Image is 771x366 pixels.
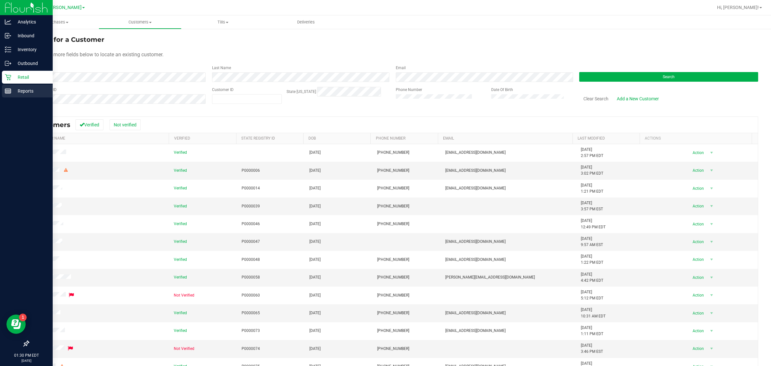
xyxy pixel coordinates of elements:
[174,274,187,280] span: Verified
[309,150,321,156] span: [DATE]
[687,309,708,318] span: Action
[6,315,26,334] iframe: Resource center
[687,237,708,246] span: Action
[708,309,716,318] span: select
[708,255,716,264] span: select
[15,19,99,25] span: Purchases
[687,291,708,300] span: Action
[242,346,260,352] span: P0000074
[708,184,716,193] span: select
[377,346,409,352] span: [PHONE_NUMBER]
[11,18,50,26] p: Analytics
[5,74,11,80] inline-svg: Retail
[5,19,11,25] inline-svg: Analytics
[445,150,506,156] span: [EMAIL_ADDRESS][DOMAIN_NAME]
[581,182,603,195] span: [DATE] 1:21 PM EDT
[28,36,104,43] span: Search for a Customer
[377,328,409,334] span: [PHONE_NUMBER]
[377,168,409,174] span: [PHONE_NUMBER]
[75,119,103,130] button: Verified
[377,257,409,263] span: [PHONE_NUMBER]
[578,136,605,141] a: Last Modified
[309,274,321,280] span: [DATE]
[708,344,716,353] span: select
[5,88,11,94] inline-svg: Reports
[708,237,716,246] span: select
[19,314,27,321] iframe: Resource center unread badge
[581,236,603,248] span: [DATE] 9:57 AM EST
[687,184,708,193] span: Action
[174,328,187,334] span: Verified
[708,148,716,157] span: select
[377,221,409,227] span: [PHONE_NUMBER]
[99,15,182,29] a: Customers
[67,345,74,352] div: Flagged for deletion
[708,166,716,175] span: select
[3,352,50,358] p: 01:30 PM EDT
[309,257,321,263] span: [DATE]
[174,168,187,174] span: Verified
[174,239,187,245] span: Verified
[445,239,506,245] span: [EMAIL_ADDRESS][DOMAIN_NAME]
[491,87,513,93] label: Date Of Birth
[242,239,260,245] span: P0000047
[174,185,187,191] span: Verified
[265,15,348,29] a: Deliveries
[445,185,506,191] span: [EMAIL_ADDRESS][DOMAIN_NAME]
[309,346,321,352] span: [DATE]
[11,87,50,95] p: Reports
[174,346,194,352] span: Not Verified
[174,203,187,209] span: Verified
[174,257,187,263] span: Verified
[309,185,321,191] span: [DATE]
[3,358,50,363] p: [DATE]
[445,168,506,174] span: [EMAIL_ADDRESS][DOMAIN_NAME]
[242,185,260,191] span: P0000014
[377,292,409,298] span: [PHONE_NUMBER]
[687,326,708,335] span: Action
[212,87,234,93] label: Customer ID
[396,87,422,93] label: Phone Number
[288,19,323,25] span: Deliveries
[645,136,749,141] div: Actions
[46,5,82,10] span: [PERSON_NAME]
[687,166,708,175] span: Action
[717,5,759,10] span: Hi, [PERSON_NAME]!
[182,15,265,29] a: Tills
[377,150,409,156] span: [PHONE_NUMBER]
[663,75,675,79] span: Search
[579,72,758,82] button: Search
[687,220,708,229] span: Action
[242,274,260,280] span: P0000058
[5,46,11,53] inline-svg: Inventory
[241,136,275,141] a: State Registry Id
[182,19,264,25] span: Tills
[309,310,321,316] span: [DATE]
[309,168,321,174] span: [DATE]
[15,15,99,29] a: Purchases
[242,257,260,263] span: P0000048
[174,150,187,156] span: Verified
[11,32,50,40] p: Inbound
[174,310,187,316] span: Verified
[708,220,716,229] span: select
[443,136,454,141] a: Email
[581,271,603,284] span: [DATE] 4:42 PM EDT
[377,203,409,209] span: [PHONE_NUMBER]
[308,136,316,141] a: DOB
[68,292,75,298] div: Flagged for deletion
[687,344,708,353] span: Action
[708,291,716,300] span: select
[687,148,708,157] span: Action
[377,310,409,316] span: [PHONE_NUMBER]
[242,221,260,227] span: P0000046
[5,32,11,39] inline-svg: Inbound
[11,46,50,53] p: Inventory
[174,292,194,298] span: Not Verified
[581,164,603,177] span: [DATE] 3:02 PM EDT
[708,202,716,211] span: select
[581,325,603,337] span: [DATE] 1:11 PM EDT
[309,221,321,227] span: [DATE]
[242,310,260,316] span: P0000065
[5,60,11,67] inline-svg: Outbound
